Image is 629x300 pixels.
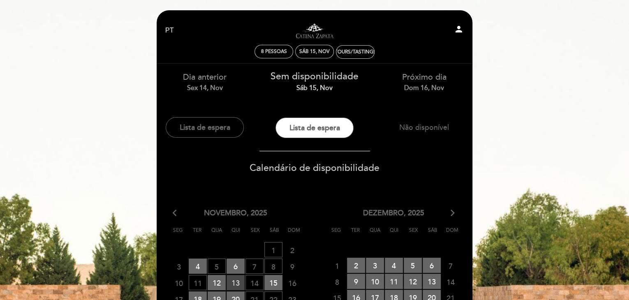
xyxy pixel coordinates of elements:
[264,258,282,274] span: 8
[454,24,464,34] i: person
[261,48,287,55] span: 8 pessoas
[404,258,422,273] span: 5
[250,162,379,174] span: Calendário de disponibilidade
[283,275,301,291] span: 16
[423,258,441,273] span: 6
[363,208,424,219] span: dezembro, 2025
[328,258,346,273] span: 1
[347,274,365,289] span: 9
[271,71,358,82] span: Sem disponibilidade
[405,226,422,241] span: Sex
[423,274,441,289] span: 13
[444,226,460,241] span: Dom
[204,208,267,219] span: novembro, 2025
[328,226,345,241] span: Seg
[386,226,402,241] span: Qui
[228,226,244,241] span: Qui
[367,226,383,241] span: Qua
[189,275,207,290] span: 11
[442,258,460,273] span: 7
[286,226,302,241] span: Dom
[375,83,473,93] div: Dom 16, nov
[425,226,441,241] span: Sáb
[208,258,226,274] span: 5
[156,72,254,92] div: Dia anterior
[275,118,354,138] button: Lista de espera
[170,226,186,241] span: Seg
[283,259,301,274] span: 9
[442,274,460,289] span: 14
[189,226,206,241] span: Ter
[208,275,226,290] span: 12
[170,275,188,291] span: 10
[245,275,264,290] span: 14
[227,258,245,274] span: 6
[366,274,384,289] span: 10
[449,208,456,219] i: arrow_forward_ios
[245,258,264,274] span: 7
[404,274,422,289] span: 12
[299,48,330,55] div: Sáb 15, nov
[170,259,188,274] span: 3
[208,226,225,241] span: Qua
[366,258,384,273] span: 3
[454,24,464,37] button: person
[335,49,376,55] div: Tours/Tastings
[264,242,282,257] span: 1
[263,19,366,42] a: Visitas y degustaciones en La Pirámide
[266,83,363,93] div: Sáb 15, nov
[247,226,264,241] span: Sex
[283,242,301,258] span: 2
[347,258,365,273] span: 2
[385,258,403,273] span: 4
[166,117,244,138] button: Lista de espera
[375,72,473,92] div: Próximo dia
[328,274,346,289] span: 8
[385,274,403,289] span: 11
[189,258,207,274] span: 4
[266,226,283,241] span: Sáb
[156,83,254,93] div: Sex 14, nov
[227,275,245,290] span: 13
[173,208,180,219] i: arrow_back_ios
[385,117,463,138] button: Não disponível
[264,275,282,290] span: 15
[347,226,364,241] span: Ter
